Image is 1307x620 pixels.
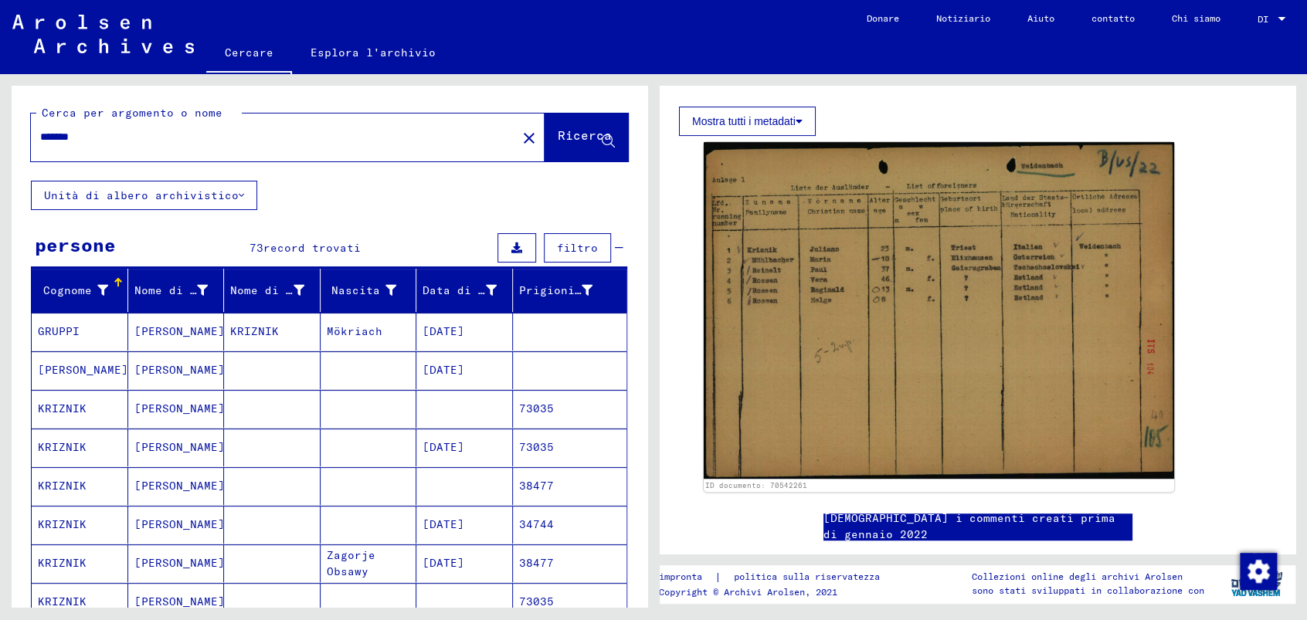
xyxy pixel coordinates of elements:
font: impronta [659,571,702,582]
a: [DEMOGRAPHIC_DATA] i commenti creati prima di gennaio 2022 [823,510,1132,543]
font: 34744 [519,517,554,531]
mat-header-cell: Cognome [32,269,128,312]
font: Zagorje Obsawy [327,548,375,578]
font: [DATE] [423,324,464,338]
mat-icon: close [520,129,538,147]
font: Unità di albero archivistico [44,188,239,202]
font: [PERSON_NAME] [134,556,225,570]
img: Arolsen_neg.svg [12,15,194,53]
font: KRIZNIK [38,479,87,493]
font: KRIZNIK [38,401,87,415]
font: Collezioni online degli archivi Arolsen [972,571,1183,582]
font: Nome di battesimo [134,283,253,297]
a: ID documento: 70542261 [705,481,807,490]
font: Data di nascita [423,283,527,297]
font: Ricerca [558,127,612,143]
div: Nome di nascita [230,278,324,303]
img: 001.jpg [704,142,1174,479]
font: | [715,570,721,584]
font: 38477 [519,479,554,493]
mat-header-cell: Data di nascita [416,269,513,312]
font: Mostra tutti i metadati [692,115,796,127]
font: [PERSON_NAME] [134,363,225,377]
font: [DATE] [423,440,464,454]
font: DI [1258,13,1268,25]
font: GRUPPI [38,324,80,338]
button: Ricerca [545,113,628,161]
font: persone [35,233,116,256]
font: 73035 [519,401,554,415]
div: Prigioniero n. [519,278,613,303]
font: [DATE] [423,517,464,531]
font: Nascita [331,283,380,297]
font: politica sulla riservatezza [734,571,880,582]
button: filtro [544,233,611,263]
font: Notiziario [936,12,990,24]
font: Esplora l'archivio [311,46,436,59]
font: KRIZNIK [230,324,279,338]
font: Mökriach [327,324,382,338]
font: Donare [867,12,899,24]
a: Esplora l'archivio [292,34,454,71]
font: [PERSON_NAME] [134,517,225,531]
div: Cognome [38,278,127,303]
font: KRIZNIK [38,517,87,531]
font: record trovati [263,241,361,255]
mat-header-cell: Nome di battesimo [128,269,225,312]
font: 73035 [519,440,554,454]
font: [DEMOGRAPHIC_DATA] i commenti creati prima di gennaio 2022 [823,511,1115,541]
button: Mostra tutti i metadati [679,107,816,136]
font: [PERSON_NAME] [38,363,128,377]
font: 73 [250,241,263,255]
font: Nome di nascita [230,283,334,297]
div: Nascita [327,278,416,303]
font: filtro [557,241,598,255]
mat-header-cell: Nascita [321,269,417,312]
button: Chiaro [514,122,545,153]
font: contatto [1091,12,1135,24]
a: politica sulla riservatezza [721,569,898,585]
a: impronta [659,569,715,585]
font: [DATE] [423,556,464,570]
a: Cercare [206,34,292,74]
font: [PERSON_NAME] [134,479,225,493]
img: yv_logo.png [1227,564,1285,603]
font: KRIZNIK [38,556,87,570]
font: Cerca per argomento o nome [42,106,222,120]
font: 38477 [519,556,554,570]
font: Chi siamo [1172,12,1220,24]
font: 73035 [519,595,554,608]
font: Aiuto [1027,12,1054,24]
font: [PERSON_NAME] [134,324,225,338]
font: Prigioniero n. [519,283,616,297]
font: Cognome [43,283,92,297]
mat-header-cell: Prigioniero n. [513,269,627,312]
font: [DATE] [423,363,464,377]
font: [PERSON_NAME] [134,595,225,608]
div: Data di nascita [423,278,516,303]
font: [PERSON_NAME] [134,440,225,454]
img: Modifica consenso [1240,553,1277,590]
font: KRIZNIK [38,595,87,608]
font: Cercare [225,46,273,59]
font: Copyright © Archivi Arolsen, 2021 [659,586,837,598]
font: sono stati sviluppati in collaborazione con [972,584,1204,596]
div: Nome di battesimo [134,278,228,303]
button: Unità di albero archivistico [31,181,257,210]
mat-header-cell: Nome di nascita [224,269,321,312]
font: [PERSON_NAME] [134,401,225,415]
font: KRIZNIK [38,440,87,454]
